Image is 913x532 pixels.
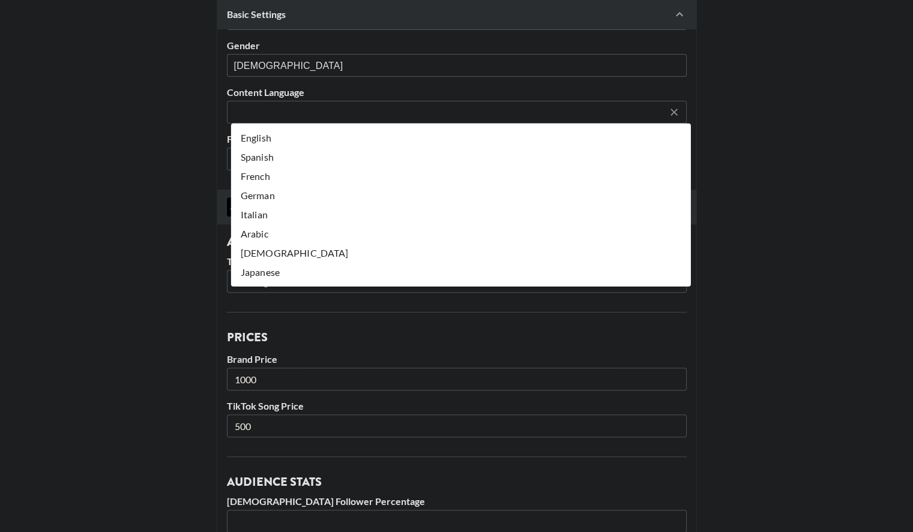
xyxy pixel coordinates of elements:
label: Gender [227,40,687,52]
li: Italian [231,205,691,224]
h3: Audience Stats [227,476,687,488]
div: TikTokTikTok [217,190,696,224]
label: [DEMOGRAPHIC_DATA] Follower Percentage [227,495,687,507]
img: TikTok [227,197,246,217]
li: English [231,128,691,148]
li: French [231,167,691,186]
li: Spanish [231,148,691,167]
label: Brand Price [227,353,687,365]
h3: Prices [227,332,687,344]
label: TikTok User [227,256,687,267]
label: TikTok Song Price [227,400,687,412]
li: German [231,186,691,205]
button: Clear [666,104,682,121]
li: Japanese [231,263,691,282]
li: Arabic [231,224,691,244]
div: TikTok [227,197,280,217]
h3: Account Information [227,236,687,248]
label: Favorite Genre [227,133,687,145]
li: [DEMOGRAPHIC_DATA] [231,244,691,263]
label: Content Language [227,86,687,98]
strong: Basic Settings [227,8,286,20]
